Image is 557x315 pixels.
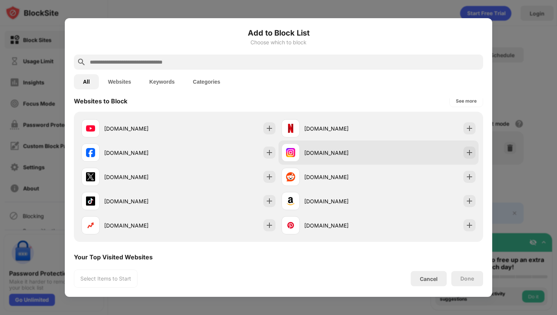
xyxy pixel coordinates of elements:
div: Cancel [420,276,438,282]
img: favicons [86,196,95,206]
div: Your Top Visited Websites [74,253,153,261]
img: favicons [286,148,295,157]
h6: Add to Block List [74,27,483,39]
img: favicons [286,172,295,181]
img: favicons [86,221,95,230]
button: Categories [184,74,229,89]
div: [DOMAIN_NAME] [304,197,379,205]
div: [DOMAIN_NAME] [104,221,178,229]
div: [DOMAIN_NAME] [304,149,379,157]
img: favicons [86,172,95,181]
img: favicons [86,148,95,157]
div: Done [460,276,474,282]
button: All [74,74,99,89]
button: Websites [99,74,140,89]
img: search.svg [77,58,86,67]
div: Websites to Block [74,97,127,105]
img: favicons [286,124,295,133]
div: [DOMAIN_NAME] [104,125,178,133]
div: See more [456,97,477,105]
div: [DOMAIN_NAME] [304,125,379,133]
img: favicons [86,124,95,133]
button: Keywords [140,74,184,89]
div: [DOMAIN_NAME] [104,197,178,205]
div: Choose which to block [74,39,483,45]
img: favicons [286,196,295,206]
div: [DOMAIN_NAME] [304,173,379,181]
div: [DOMAIN_NAME] [304,221,379,229]
img: favicons [286,221,295,230]
div: [DOMAIN_NAME] [104,173,178,181]
div: Select Items to Start [80,275,131,282]
div: [DOMAIN_NAME] [104,149,178,157]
